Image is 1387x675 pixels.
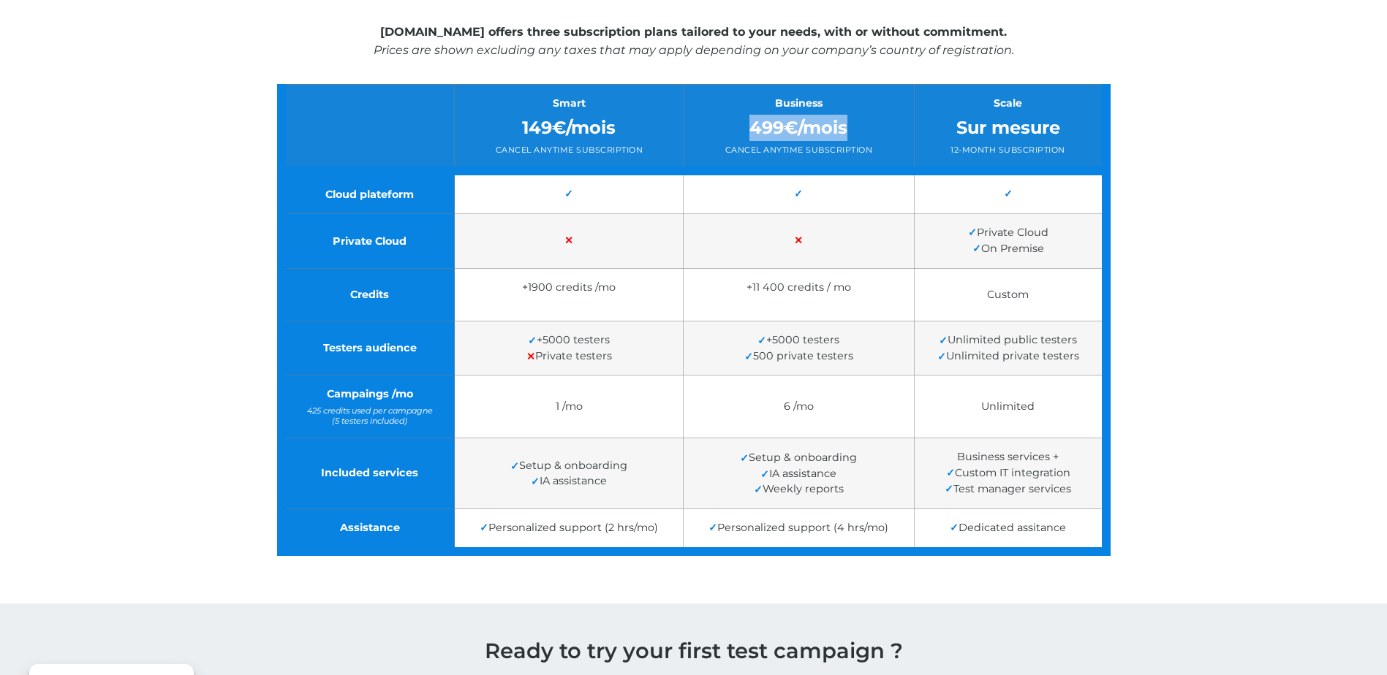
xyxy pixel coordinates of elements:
div: Cancel anytime subscription [466,144,672,156]
span: ✓ [740,451,749,465]
span: ✓ [510,459,519,473]
span: ✕ [794,234,803,248]
strong: [DOMAIN_NAME] offers three subscription plans tailored to your needs, with or without commitment. [380,25,1007,39]
span: Test manager services [945,482,1071,495]
span: Setup & onboarding [740,451,857,464]
span: +11 400 credits / mo [747,281,851,294]
span: Business services + [957,450,1059,463]
td: Campaings /mo [281,375,455,438]
span: ✓ [794,188,803,201]
span: No expiration* [695,299,902,309]
span: Custom [987,288,1029,301]
span: ✓ [760,468,769,481]
div: Business [695,96,902,111]
span: ✕ [564,234,573,248]
span: +1900 credits /mo [522,281,616,294]
td: 6 /mo [684,375,914,438]
span: ✓ [1004,188,1013,201]
span: ✓ [528,334,537,347]
td: Dedicated assitance [914,509,1106,552]
span: +5000 testers [757,333,839,346]
span: ✓ [564,188,573,201]
span: ✕ [526,350,535,363]
span: ✓ [945,483,953,496]
span: Weekly reports [754,482,844,495]
span: ✓ [937,350,946,363]
span: 425 credits used per campagne (5 testers included) [297,405,444,427]
span: +5000 testers [528,333,610,346]
td: Private Cloud [281,214,455,269]
td: Private Cloud On Premise [914,214,1106,269]
span: ✓ [972,243,981,256]
span: Unlimited public testers [939,333,1077,346]
span: ✓ [939,334,948,347]
span: ✓ [708,522,717,535]
h1: Ready to try your first test campaign ? [277,640,1111,661]
span: Custom IT integration [946,466,1070,479]
td: Included services [281,438,455,508]
div: Sur mesure [926,115,1091,141]
span: IA assistance [760,467,836,480]
td: Testers audience [281,321,455,375]
td: Credits [281,269,455,321]
span: IA assistance [531,474,607,487]
td: Assistance [281,509,455,552]
td: Cloud plateform [281,171,455,214]
span: ✓ [531,476,540,489]
span: ✓ [946,466,955,479]
td: Unlimited [914,375,1106,438]
span: Setup & onboarding [510,459,627,472]
span: ✓ [968,226,977,240]
span: ✓ [744,350,753,363]
div: Smart [466,96,672,111]
span: Unlimited private testers [937,349,1079,362]
div: 12-month subscription [926,144,1091,156]
td: 1 /mo [455,375,684,438]
span: ✓ [754,484,763,497]
span: ✓ [757,334,766,347]
div: Cancel anytime subscription [695,144,902,156]
td: Personalized support (4 hrs/mo) [684,509,914,552]
div: 499€/mois [695,115,902,141]
td: Personalized support (2 hrs/mo) [455,509,684,552]
span: 500 private testers [744,349,853,362]
span: ✓ [480,522,488,535]
em: Prices are shown excluding any taxes that may apply depending on your company’s country of regist... [374,42,1014,56]
span: Private testers [526,349,612,362]
span: No expiration* [466,299,672,309]
div: 149€/mois [466,115,672,141]
div: Scale [926,96,1091,111]
span: ✓ [950,522,959,535]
